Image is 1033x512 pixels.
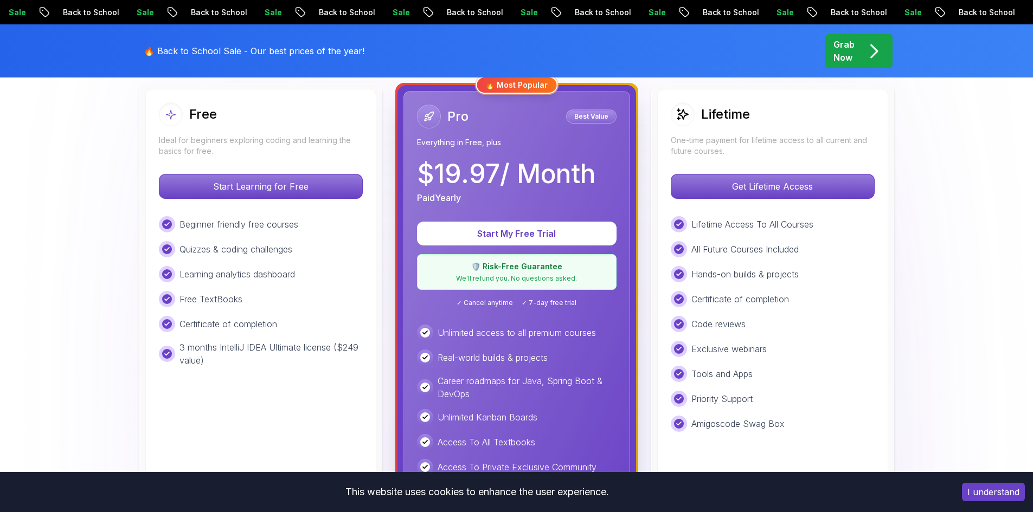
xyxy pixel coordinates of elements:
p: Sale [125,7,160,18]
button: Get Lifetime Access [671,174,875,199]
p: Unlimited Kanban Boards [438,411,537,424]
p: $ 19.97 / Month [417,161,595,187]
p: Back to School [179,7,253,18]
p: Hands-on builds & projects [691,268,799,281]
span: ✓ Cancel anytime [457,299,513,307]
h2: Pro [447,108,469,125]
p: Sale [637,7,672,18]
p: Certificate of completion [179,317,277,330]
p: Sale [381,7,416,18]
p: 🔥 Back to School Sale - Our best prices of the year! [144,44,364,57]
p: Ideal for beginners exploring coding and learning the basics for free. [159,135,363,157]
p: Career roadmaps for Java, Spring Boot & DevOps [438,374,617,400]
p: Back to School [52,7,125,18]
button: Accept cookies [962,483,1025,501]
span: ✓ 7-day free trial [522,299,576,307]
p: Quizzes & coding challenges [179,243,292,256]
p: Code reviews [691,317,746,330]
p: Start Learning for Free [159,174,362,198]
p: Back to School [819,7,893,18]
h2: Lifetime [701,106,750,123]
p: We'll refund you. No questions asked. [424,274,609,283]
p: Grab Now [833,38,855,64]
p: Tools and Apps [691,367,753,380]
p: Certificate of completion [691,293,789,306]
p: Paid Yearly [417,191,461,204]
p: Sale [509,7,544,18]
p: Priority Support [691,392,753,405]
p: Learning analytics dashboard [179,268,295,281]
p: Get Lifetime Access [671,174,874,198]
p: Beginner friendly free courses [179,218,298,231]
p: Back to School [435,7,509,18]
p: One-time payment for lifetime access to all current and future courses. [671,135,875,157]
p: Unlimited access to all premium courses [438,326,596,339]
div: This website uses cookies to enhance the user experience. [8,480,946,504]
p: Access To All Textbooks [438,436,535,449]
p: Start My Free Trial [430,227,604,240]
p: All Future Courses Included [691,243,799,256]
p: Real-world builds & projects [438,351,548,364]
h2: Free [189,106,217,123]
p: Back to School [691,7,765,18]
p: Everything in Free, plus [417,137,617,148]
p: 🛡️ Risk-Free Guarantee [424,261,609,272]
a: Start Learning for Free [159,181,363,192]
p: Sale [893,7,928,18]
p: Sale [765,7,800,18]
button: Start My Free Trial [417,222,617,245]
button: Start Learning for Free [159,174,363,199]
p: Back to School [307,7,381,18]
p: 3 months IntelliJ IDEA Ultimate license ($249 value) [179,341,363,367]
p: Back to School [563,7,637,18]
p: Sale [253,7,288,18]
p: Best Value [568,111,615,122]
p: Exclusive webinars [691,342,767,355]
p: Amigoscode Swag Box [691,417,785,430]
p: Access To Private Exclusive Community [438,461,596,474]
p: Free TextBooks [179,293,242,306]
p: Back to School [947,7,1021,18]
p: Lifetime Access To All Courses [691,218,813,231]
a: Get Lifetime Access [671,181,875,192]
